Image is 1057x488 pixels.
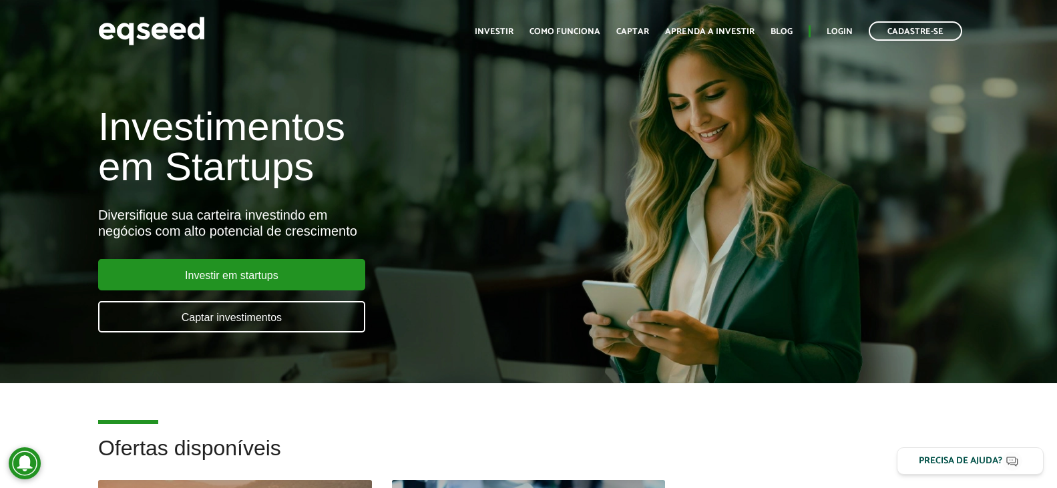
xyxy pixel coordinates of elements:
a: Como funciona [530,27,600,36]
a: Cadastre-se [869,21,962,41]
a: Investir [475,27,513,36]
a: Login [827,27,853,36]
h1: Investimentos em Startups [98,107,607,187]
h2: Ofertas disponíveis [98,437,959,480]
a: Blog [771,27,793,36]
img: EqSeed [98,13,205,49]
a: Aprenda a investir [665,27,755,36]
a: Investir em startups [98,259,365,290]
a: Captar [616,27,649,36]
a: Captar investimentos [98,301,365,332]
div: Diversifique sua carteira investindo em negócios com alto potencial de crescimento [98,207,607,239]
